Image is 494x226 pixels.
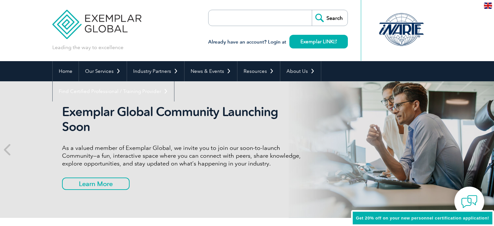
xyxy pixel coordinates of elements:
[53,81,174,101] a: Find Certified Professional / Training Provider
[208,38,348,46] h3: Already have an account? Login at
[52,44,123,51] p: Leading the way to excellence
[333,40,337,43] img: open_square.png
[127,61,184,81] a: Industry Partners
[62,144,306,167] p: As a valued member of Exemplar Global, we invite you to join our soon-to-launch Community—a fun, ...
[356,216,489,220] span: Get 20% off on your new personnel certification application!
[280,61,321,81] a: About Us
[461,193,477,210] img: contact-chat.png
[62,178,130,190] a: Learn More
[289,35,348,48] a: Exemplar LINK
[484,3,492,9] img: en
[79,61,127,81] a: Our Services
[184,61,237,81] a: News & Events
[312,10,348,26] input: Search
[62,104,306,134] h2: Exemplar Global Community Launching Soon
[237,61,280,81] a: Resources
[53,61,79,81] a: Home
